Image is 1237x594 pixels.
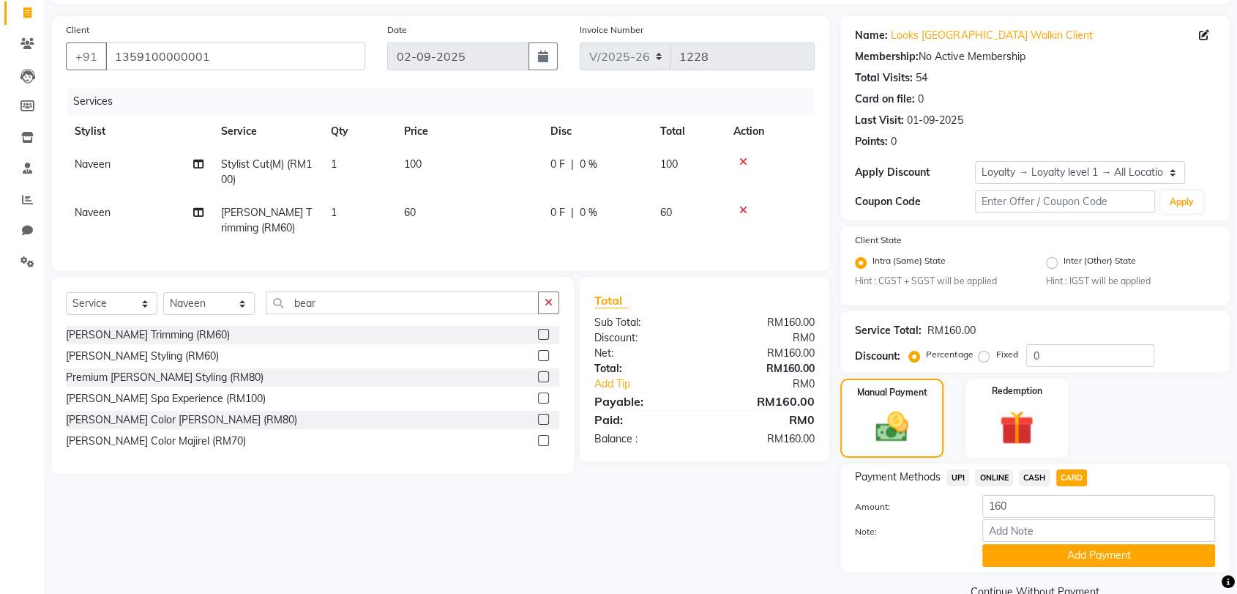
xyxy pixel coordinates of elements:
div: [PERSON_NAME] Spa Experience (RM100) [66,391,266,406]
span: 0 F [550,157,565,172]
span: Stylist Cut(M) (RM100) [221,157,312,186]
div: Sub Total: [583,315,705,330]
span: 1 [331,206,337,219]
th: Service [212,115,322,148]
img: _gift.svg [989,406,1044,449]
span: Total [594,293,628,308]
span: Payment Methods [855,469,941,485]
th: Stylist [66,115,212,148]
div: RM160.00 [705,315,826,330]
span: ONLINE [975,469,1013,486]
div: RM160.00 [705,346,826,361]
div: RM160.00 [705,393,826,410]
span: | [571,205,574,220]
div: RM160.00 [927,323,975,338]
div: Apply Discount [855,165,975,180]
div: Net: [583,346,705,361]
div: [PERSON_NAME] Color [PERSON_NAME] (RM80) [66,412,297,428]
div: RM160.00 [705,431,826,447]
div: RM160.00 [705,361,826,376]
div: Coupon Code [855,194,975,209]
th: Price [395,115,542,148]
span: 100 [404,157,422,171]
a: Looks [GEOGRAPHIC_DATA] Walkin Client [891,28,1092,43]
th: Total [651,115,725,148]
span: CARD [1056,469,1088,486]
span: UPI [946,469,969,486]
img: _cash.svg [865,408,918,445]
label: Client [66,23,89,37]
label: Client State [855,234,902,247]
div: 0 [891,134,897,149]
label: Invoice Number [580,23,643,37]
div: Total Visits: [855,70,913,86]
span: 1 [331,157,337,171]
a: Add Tip [583,376,725,392]
div: Payable: [583,393,705,410]
div: Balance : [583,431,705,447]
input: Add Note [982,519,1215,542]
div: Name: [855,28,888,43]
input: Amount [982,495,1215,518]
div: Paid: [583,411,705,428]
div: Card on file: [855,92,915,107]
span: 60 [660,206,672,219]
input: Search by Name/Mobile/Email/Code [105,42,365,70]
label: Redemption [991,385,1042,398]
label: Date [387,23,407,37]
div: Services [67,88,826,115]
div: Service Total: [855,323,922,338]
div: Discount: [583,330,705,346]
div: RM0 [725,376,826,392]
div: 0 [918,92,924,107]
input: Search or Scan [266,292,539,314]
span: 0 F [550,205,565,220]
input: Enter Offer / Coupon Code [975,190,1155,213]
div: [PERSON_NAME] Color Majirel (RM70) [66,434,246,449]
div: 54 [916,70,927,86]
div: Discount: [855,349,900,364]
label: Intra (Same) State [872,254,946,272]
div: [PERSON_NAME] Trimming (RM60) [66,327,230,343]
div: No Active Membership [855,49,1215,64]
th: Action [725,115,815,148]
small: Hint : IGST will be applied [1046,275,1215,288]
div: RM0 [705,330,826,346]
label: Percentage [926,348,973,361]
div: RM0 [705,411,826,428]
span: CASH [1019,469,1050,486]
div: [PERSON_NAME] Styling (RM60) [66,349,219,364]
div: Last Visit: [855,113,904,128]
th: Disc [542,115,651,148]
div: Membership: [855,49,919,64]
button: Add Payment [982,544,1215,567]
small: Hint : CGST + SGST will be applied [855,275,1024,288]
label: Manual Payment [857,386,927,399]
div: 01-09-2025 [907,113,963,128]
label: Inter (Other) State [1064,254,1136,272]
th: Qty [322,115,395,148]
label: Fixed [995,348,1017,361]
div: Premium [PERSON_NAME] Styling (RM80) [66,370,264,385]
div: Total: [583,361,705,376]
label: Note: [844,525,971,538]
span: 60 [404,206,416,219]
span: 0 % [580,157,597,172]
span: Naveen [75,206,111,219]
label: Amount: [844,500,971,513]
button: +91 [66,42,107,70]
button: Apply [1161,191,1203,213]
span: Naveen [75,157,111,171]
span: [PERSON_NAME] Trimming (RM60) [221,206,312,234]
span: 0 % [580,205,597,220]
span: 100 [660,157,678,171]
div: Points: [855,134,888,149]
span: | [571,157,574,172]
